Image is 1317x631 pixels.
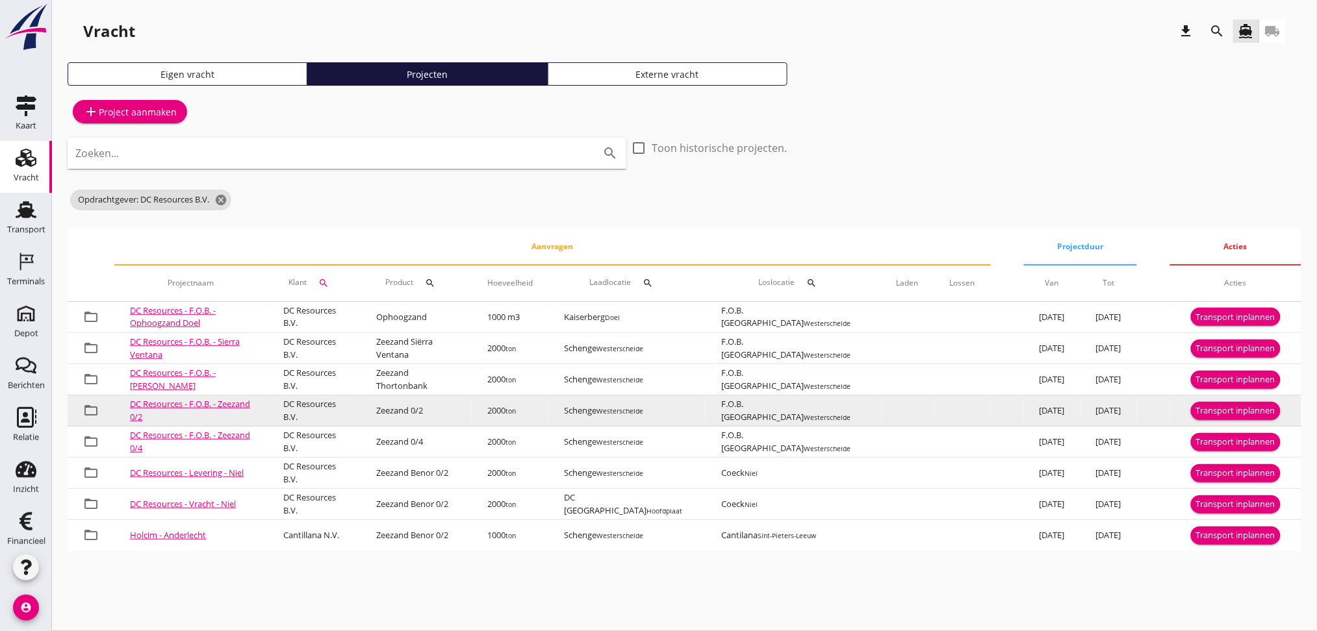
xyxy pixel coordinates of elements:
[130,336,240,360] a: DC Resources - F.O.B. - Sierra Ventana
[83,402,99,418] i: folder_open
[361,265,472,301] th: Product
[13,485,39,493] div: Inzicht
[1024,333,1080,364] td: [DATE]
[1196,436,1275,449] div: Transport inplannen
[804,319,850,328] small: Westerschelde
[1024,489,1080,520] td: [DATE]
[1191,464,1281,482] button: Transport inplannen
[8,381,45,390] div: Berichten
[596,438,643,447] small: Westerschelde
[1080,458,1137,489] td: [DATE]
[1080,395,1137,427] td: [DATE]
[487,342,516,354] span: 2000
[548,458,706,489] td: Schenge
[548,333,706,364] td: Schenge
[1191,526,1281,545] button: Transport inplannen
[706,395,881,427] td: F.O.B. [GEOGRAPHIC_DATA]
[83,527,99,543] i: folder_open
[804,413,850,422] small: Westerschelde
[361,520,472,551] td: Zeezand Benor 0/2
[1238,23,1254,39] i: directions_boat
[1196,529,1275,542] div: Transport inplannen
[603,145,619,161] i: search
[114,229,991,265] th: Aanvragen
[14,173,39,182] div: Vracht
[268,427,361,458] td: DC Resources B.V.
[487,373,516,385] span: 2000
[83,496,99,512] i: folder_open
[1191,371,1281,389] button: Transport inplannen
[361,364,472,395] td: Zeezand Thortonbank
[361,458,472,489] td: Zeezand Benor 0/2
[130,429,250,454] a: DC Resources - F.O.B. - Zeezand 0/4
[487,311,520,323] span: 1000 m3
[83,371,99,387] i: folder_open
[1080,333,1137,364] td: [DATE]
[646,506,682,515] small: Hoofdplaat
[548,265,706,301] th: Laadlocatie
[706,265,881,301] th: Loslocatie
[472,265,548,301] th: Hoeveelheid
[83,340,99,356] i: folder_open
[596,469,643,478] small: Westerschelde
[68,62,307,86] a: Eigen vracht
[13,595,39,621] i: account_circle
[83,465,99,480] i: folder_open
[1080,427,1137,458] td: [DATE]
[13,433,39,441] div: Relatie
[130,467,244,478] a: DC Resources - Levering - Niel
[652,142,787,155] label: Toon historische projecten.
[361,302,472,333] td: Ophoogzand
[130,304,216,329] a: DC Resources - F.O.B. - Ophoogzand Doel
[361,427,472,458] td: Zeezand 0/4
[1196,373,1275,386] div: Transport inplannen
[268,265,361,301] th: Klant
[1265,23,1281,39] i: local_shipping
[596,375,643,384] small: Westerschelde
[1191,308,1281,326] button: Transport inplannen
[1024,364,1080,395] td: [DATE]
[881,265,934,301] th: Laden
[75,143,582,164] input: Zoeken...
[596,531,643,540] small: Westerschelde
[1024,302,1080,333] td: [DATE]
[1196,498,1275,511] div: Transport inplannen
[806,278,817,288] i: search
[758,531,816,540] small: Sint-Pieters-Leeuw
[130,367,216,391] a: DC Resources - F.O.B. - [PERSON_NAME]
[1196,404,1275,417] div: Transport inplannen
[505,438,516,447] small: ton
[1191,402,1281,420] button: Transport inplannen
[804,382,850,391] small: Westerschelde
[706,427,881,458] td: F.O.B. [GEOGRAPHIC_DATA]
[214,193,227,206] i: cancel
[505,469,516,478] small: ton
[804,444,850,453] small: Westerschelde
[425,278,435,288] i: search
[505,375,516,384] small: ton
[1024,458,1080,489] td: [DATE]
[706,302,881,333] td: F.O.B. [GEOGRAPHIC_DATA]
[505,406,516,415] small: ton
[706,520,881,551] td: Cantilana
[1024,395,1080,427] td: [DATE]
[487,467,516,478] span: 2000
[313,68,541,81] div: Projecten
[1170,229,1301,265] th: Acties
[548,489,706,520] td: DC [GEOGRAPHIC_DATA]
[487,529,516,541] span: 1000
[83,21,135,42] div: Vracht
[596,406,643,415] small: Westerschelde
[268,333,361,364] td: DC Resources B.V.
[548,302,706,333] td: Kaiserberg
[487,498,516,510] span: 2000
[130,398,250,423] a: DC Resources - F.O.B. - Zeezand 0/2
[1179,23,1194,39] i: download
[706,489,881,520] td: Coeck
[554,68,782,81] div: Externe vracht
[3,3,49,51] img: logo-small.a267ee39.svg
[1080,265,1137,301] th: Tot
[16,121,36,130] div: Kaart
[7,277,45,286] div: Terminals
[14,329,38,338] div: Depot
